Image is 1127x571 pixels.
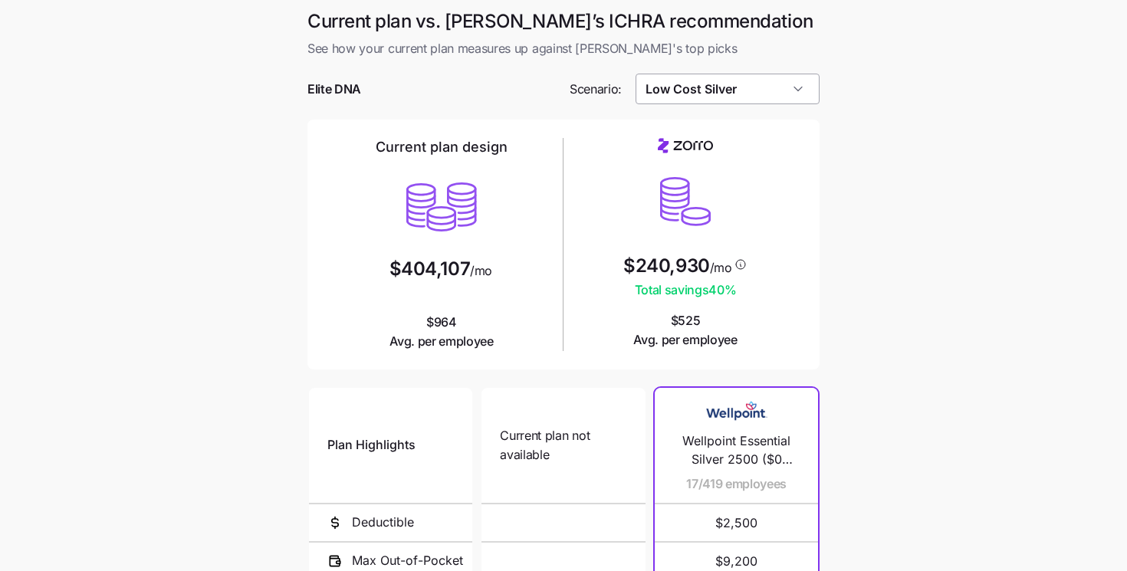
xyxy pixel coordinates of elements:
span: Deductible [352,513,414,532]
span: $2,500 [673,504,800,541]
h2: Current plan design [376,138,508,156]
span: See how your current plan measures up against [PERSON_NAME]'s top picks [307,39,820,58]
span: $404,107 [389,260,470,278]
img: Carrier [706,397,767,426]
span: Avg. per employee [389,332,494,351]
span: Scenario: [570,80,622,99]
span: $240,930 [623,257,709,275]
span: Current plan not available [500,426,626,464]
span: Elite DNA [307,80,361,99]
span: /mo [710,261,732,274]
span: $525 [633,311,738,349]
span: Total savings 40 % [623,281,747,300]
span: $964 [389,313,494,351]
span: 17/419 employees [686,474,787,494]
span: Max Out-of-Pocket [352,551,463,570]
span: Plan Highlights [327,435,416,455]
span: Wellpoint Essential Silver 2500 ($0 Virtual PCP + $0 Select Drugs + Incentives) [673,432,800,470]
h1: Current plan vs. [PERSON_NAME]’s ICHRA recommendation [307,9,820,33]
span: /mo [470,264,492,277]
span: Avg. per employee [633,330,738,349]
